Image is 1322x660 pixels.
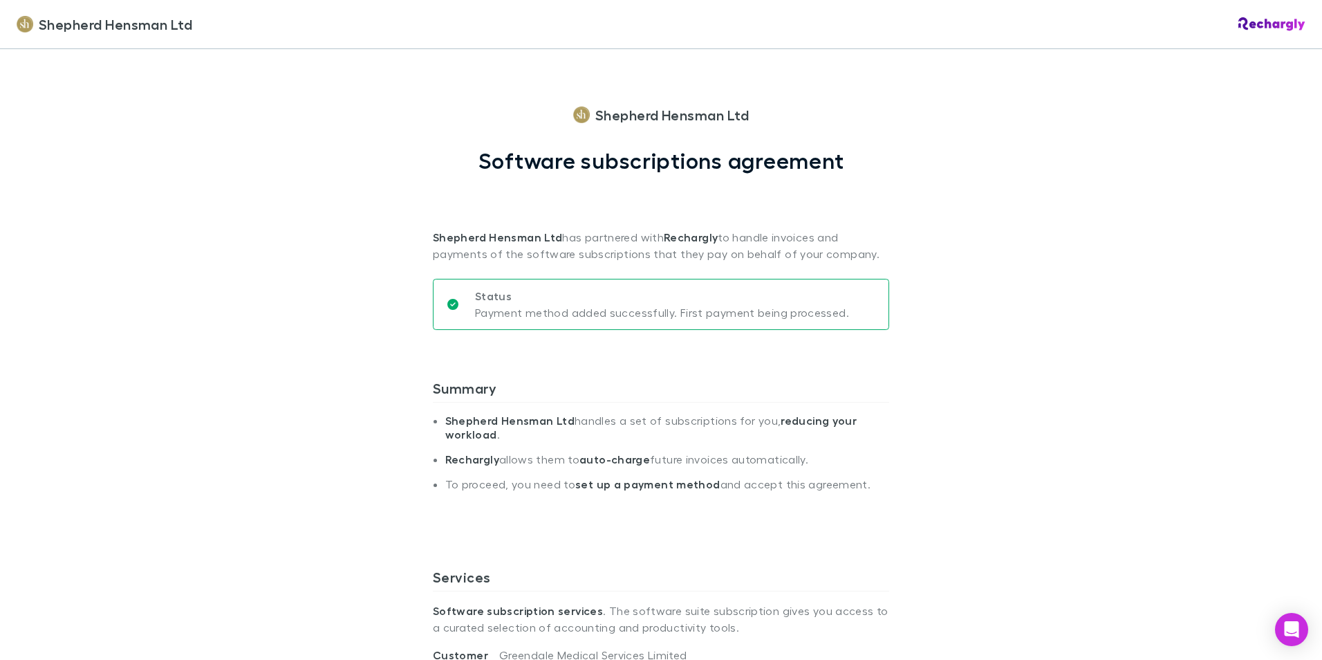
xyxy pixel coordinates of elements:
[433,174,889,262] p: has partnered with to handle invoices and payments of the software subscriptions that they pay on...
[433,604,603,618] strong: Software subscription services
[17,16,33,33] img: Shepherd Hensman Ltd's Logo
[579,452,650,466] strong: auto-charge
[433,569,889,591] h3: Services
[1275,613,1308,646] div: Open Intercom Messenger
[445,414,857,441] strong: reducing your workload
[664,230,718,244] strong: Rechargly
[475,304,849,321] p: Payment method added successfully. First payment being processed.
[433,230,562,244] strong: Shepherd Hensman Ltd
[478,147,844,174] h1: Software subscriptions agreement
[445,414,889,452] li: handles a set of subscriptions for you, .
[433,380,889,402] h3: Summary
[575,477,720,491] strong: set up a payment method
[445,452,889,477] li: allows them to future invoices automatically.
[475,288,849,304] p: Status
[445,452,499,466] strong: Rechargly
[1238,17,1305,31] img: Rechargly Logo
[433,592,889,647] p: . The software suite subscription gives you access to a curated selection of accounting and produ...
[595,104,749,125] span: Shepherd Hensman Ltd
[39,14,192,35] span: Shepherd Hensman Ltd
[573,107,590,123] img: Shepherd Hensman Ltd's Logo
[445,414,575,428] strong: Shepherd Hensman Ltd
[445,477,889,502] li: To proceed, you need to and accept this agreement.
